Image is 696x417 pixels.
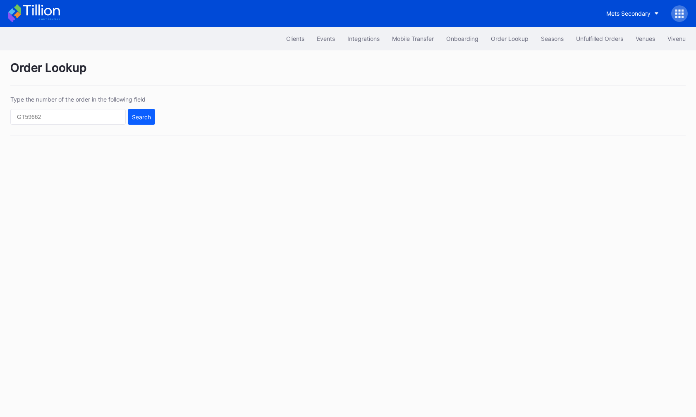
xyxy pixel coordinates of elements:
[286,35,304,42] div: Clients
[535,31,570,46] button: Seasons
[128,109,155,125] button: Search
[392,35,434,42] div: Mobile Transfer
[10,109,126,125] input: GT59662
[132,114,151,121] div: Search
[386,31,440,46] button: Mobile Transfer
[341,31,386,46] button: Integrations
[600,6,665,21] button: Mets Secondary
[485,31,535,46] button: Order Lookup
[280,31,311,46] button: Clients
[570,31,629,46] button: Unfulfilled Orders
[661,31,692,46] button: Vivenu
[311,31,341,46] button: Events
[629,31,661,46] button: Venues
[541,35,564,42] div: Seasons
[667,35,686,42] div: Vivenu
[576,35,623,42] div: Unfulfilled Orders
[10,96,155,103] div: Type the number of the order in the following field
[347,35,380,42] div: Integrations
[491,35,529,42] div: Order Lookup
[636,35,655,42] div: Venues
[317,35,335,42] div: Events
[606,10,651,17] div: Mets Secondary
[10,61,686,85] div: Order Lookup
[446,35,478,42] div: Onboarding
[440,31,485,46] button: Onboarding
